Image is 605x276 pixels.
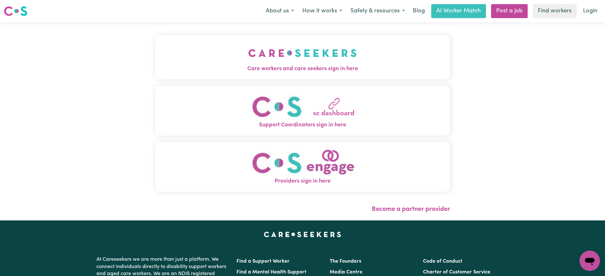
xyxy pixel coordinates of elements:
span: Support Coordinators sign in here [155,121,450,129]
a: Charter of Customer Service [423,270,490,275]
button: Care workers and care seekers sign in here [155,35,450,79]
a: Post a job [491,4,528,18]
button: About us [262,4,298,18]
button: Support Coordinators sign in here [155,86,450,136]
img: Careseekers logo [4,5,27,17]
span: Providers sign in here [155,177,450,185]
button: How it works [298,4,346,18]
a: Careseekers logo [4,4,27,18]
a: Blog [409,4,429,18]
a: Careseekers home page [264,232,341,237]
a: Media Centre [330,270,362,275]
button: Safety & resources [346,4,409,18]
a: The Founders [330,259,361,264]
a: Code of Conduct [423,259,462,264]
a: Become a partner provider [372,206,450,212]
a: AI Worker Match [431,4,486,18]
span: Care workers and care seekers sign in here [155,65,450,73]
a: Find a Support Worker [236,259,290,264]
button: Providers sign in here [155,142,450,192]
iframe: Button to launch messaging window [580,251,600,271]
a: Find workers [533,4,577,18]
a: Login [579,4,601,18]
